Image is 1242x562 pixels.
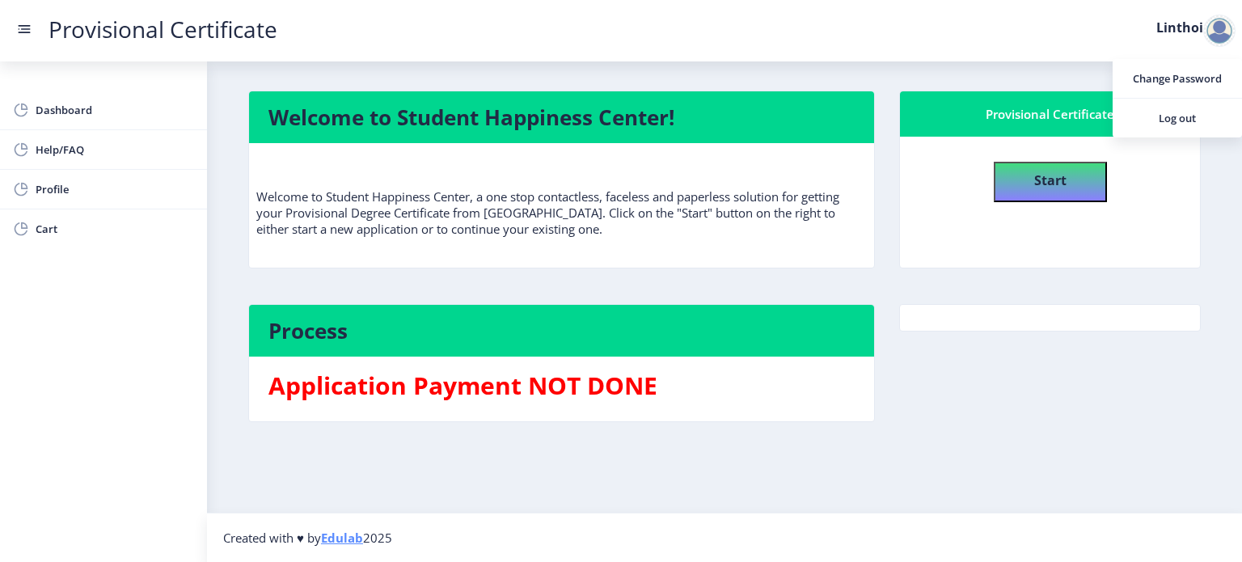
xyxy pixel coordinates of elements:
[36,100,194,120] span: Dashboard
[1113,59,1242,98] a: Change Password
[1113,99,1242,137] a: Log out
[321,530,363,546] a: Edulab
[919,104,1181,124] div: Provisional Certificate
[1126,108,1229,128] span: Log out
[268,370,855,402] h3: Application Payment NOT DONE
[223,530,392,546] span: Created with ♥ by 2025
[1034,171,1067,189] b: Start
[36,180,194,199] span: Profile
[36,219,194,239] span: Cart
[994,162,1107,202] button: Start
[32,21,294,38] a: Provisional Certificate
[268,104,855,130] h4: Welcome to Student Happiness Center!
[36,140,194,159] span: Help/FAQ
[256,156,867,237] p: Welcome to Student Happiness Center, a one stop contactless, faceless and paperless solution for ...
[268,318,855,344] h4: Process
[1126,69,1229,88] span: Change Password
[1156,21,1203,34] label: Linthoi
